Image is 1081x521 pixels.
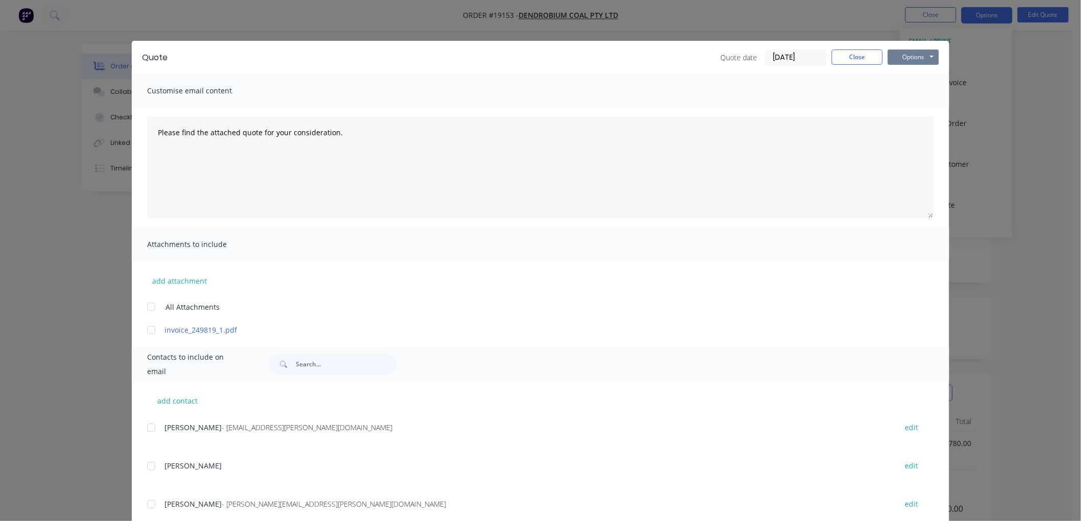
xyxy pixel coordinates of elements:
button: Options [888,49,939,65]
button: edit [899,420,924,434]
span: All Attachments [166,302,220,312]
span: Attachments to include [147,237,260,252]
span: - [EMAIL_ADDRESS][PERSON_NAME][DOMAIN_NAME] [222,423,392,432]
span: [PERSON_NAME] [165,423,222,432]
input: Search... [296,354,397,375]
a: invoice_249819_1.pdf [165,325,886,335]
button: add attachment [147,273,212,288]
button: Close [832,49,883,65]
span: Customise email content [147,84,260,98]
span: [PERSON_NAME] [165,499,222,509]
button: add contact [147,393,208,408]
span: - [PERSON_NAME][EMAIL_ADDRESS][PERSON_NAME][DOMAIN_NAME] [222,499,446,509]
span: [PERSON_NAME] [165,461,222,470]
button: edit [899,459,924,473]
div: Quote [142,52,168,64]
textarea: Please find the attached quote for your consideration. [147,116,934,218]
button: edit [899,497,924,511]
span: Quote date [720,52,757,63]
span: Contacts to include on email [147,350,244,379]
